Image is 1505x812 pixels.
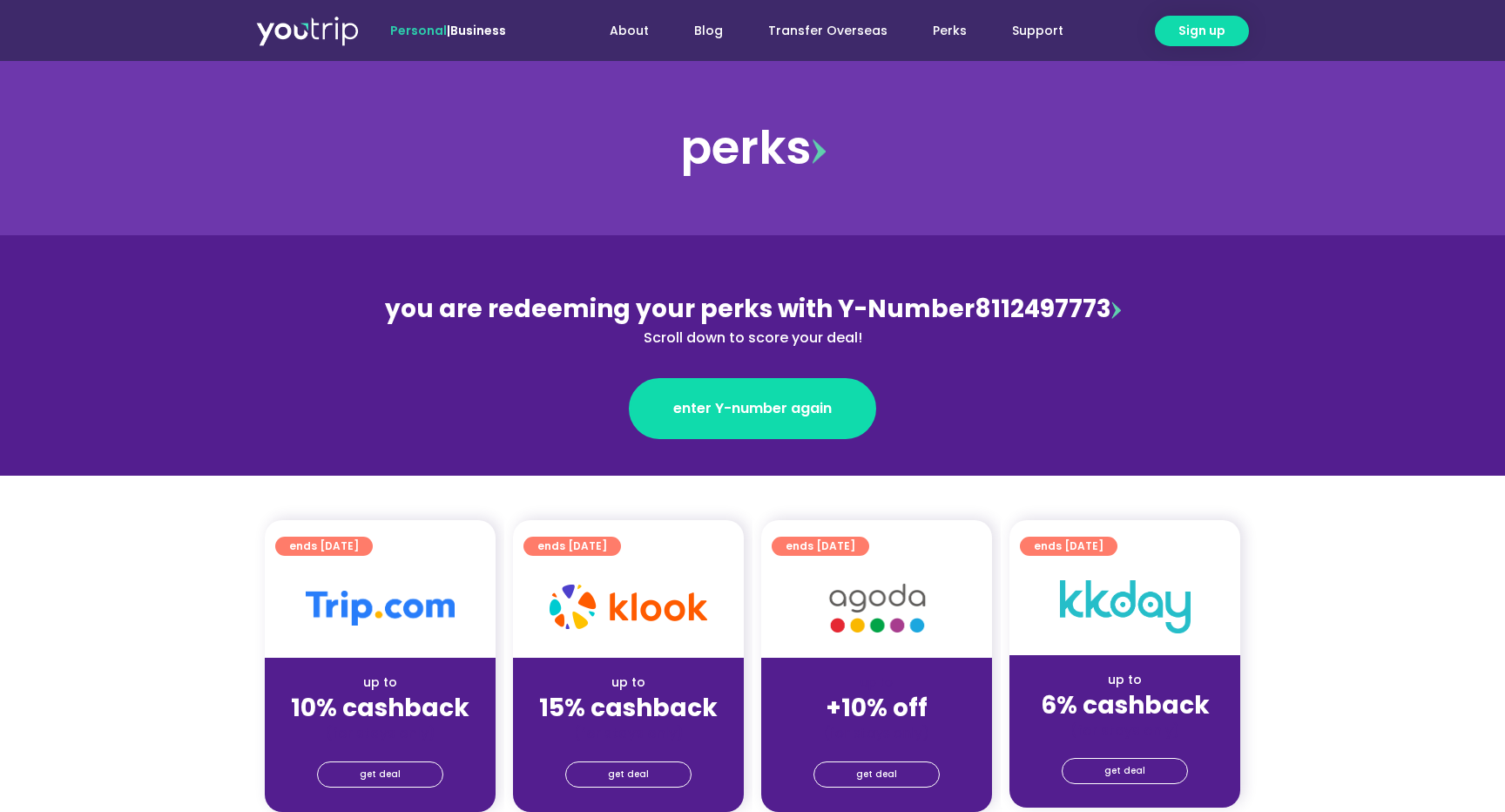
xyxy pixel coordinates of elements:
[1034,537,1103,556] span: ends [DATE]
[523,537,621,556] a: ends [DATE]
[1020,537,1117,556] a: ends [DATE]
[390,22,506,39] span: |
[375,291,1130,348] div: 8112497773
[279,724,482,742] div: (for stays only)
[279,673,482,692] div: up to
[1062,758,1188,784] a: get deal
[775,724,978,742] div: (for stays only)
[860,673,893,691] span: up to
[1104,759,1145,783] span: get deal
[629,378,876,439] a: enter Y-number again
[360,762,401,787] span: get deal
[317,761,443,788] a: get deal
[1023,721,1226,740] div: (for stays only)
[527,673,730,692] div: up to
[813,761,940,788] a: get deal
[450,22,506,39] a: Business
[910,15,989,47] a: Perks
[786,537,855,556] span: ends [DATE]
[390,22,447,39] span: Personal
[275,537,373,556] a: ends [DATE]
[289,537,359,556] span: ends [DATE]
[1155,16,1249,46] a: Sign up
[608,762,649,787] span: get deal
[989,15,1086,47] a: Support
[856,762,897,787] span: get deal
[375,328,1130,348] div: Scroll down to score your deal!
[553,15,1086,47] nav: Menu
[772,537,869,556] a: ends [DATE]
[565,761,692,788] a: get deal
[1041,688,1210,722] strong: 6% cashback
[1023,671,1226,689] div: up to
[537,537,607,556] span: ends [DATE]
[527,724,730,742] div: (for stays only)
[826,691,928,725] strong: +10% off
[746,15,910,47] a: Transfer Overseas
[673,398,832,419] span: enter Y-number again
[672,15,746,47] a: Blog
[539,691,718,725] strong: 15% cashback
[587,15,672,47] a: About
[1178,22,1225,40] span: Sign up
[385,292,975,326] span: you are redeeming your perks with Y-Number
[291,691,469,725] strong: 10% cashback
